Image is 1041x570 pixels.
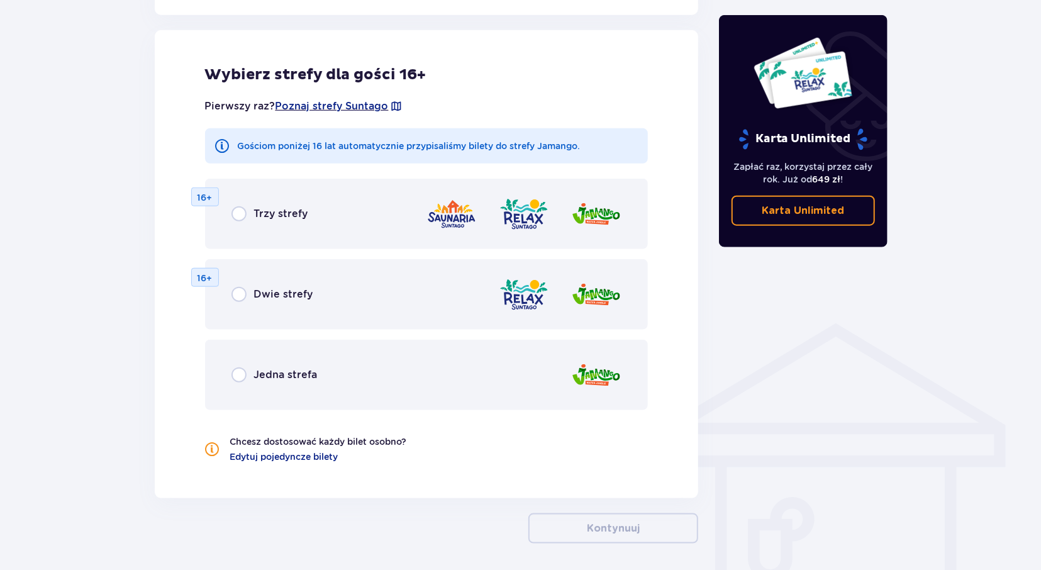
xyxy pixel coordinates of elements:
p: Wybierz strefy dla gości 16+ [205,65,649,84]
p: Kontynuuj [587,522,640,535]
p: Gościom poniżej 16 lat automatycznie przypisaliśmy bilety do strefy Jamango. [238,140,581,152]
a: Karta Unlimited [732,196,875,226]
p: Trzy strefy [254,207,308,221]
img: zone logo [571,277,621,313]
img: zone logo [571,196,621,232]
p: Dwie strefy [254,288,313,301]
p: Karta Unlimited [762,204,844,218]
p: 16+ [198,191,213,204]
img: zone logo [426,196,477,232]
button: Kontynuuj [528,513,698,544]
p: Karta Unlimited [738,128,869,150]
img: zone logo [571,357,621,393]
a: Edytuj pojedyncze bilety [230,450,338,463]
p: Pierwszy raz? [205,99,403,113]
p: Jedna strefa [254,368,318,382]
p: 16+ [198,272,213,284]
img: zone logo [499,277,549,313]
p: Chcesz dostosować każdy bilet osobno? [230,435,407,448]
a: Poznaj strefy Suntago [276,99,389,113]
span: 649 zł [812,174,840,184]
p: Zapłać raz, korzystaj przez cały rok. Już od ! [732,160,875,186]
img: zone logo [499,196,549,232]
